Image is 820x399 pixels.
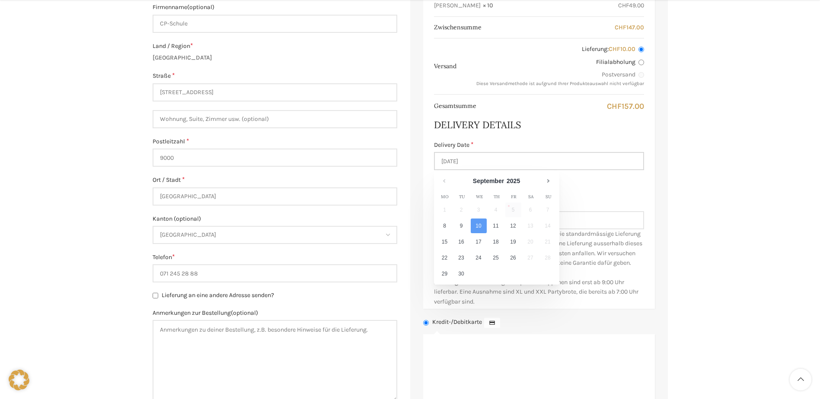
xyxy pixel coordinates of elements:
span: Bitte geben Sie die gewünschte Lieferzeit ein. Die standardmässige Lieferung erfolgt zwischen 06:... [434,230,642,305]
td: Unavailable [453,203,471,218]
img: Kredit-/Debitkarte [484,317,500,328]
td: Unavailable [523,234,540,250]
td: Unavailable [505,203,523,218]
a: 10 [471,218,487,233]
input: Lieferung an eine andere Adresse senden? [153,293,158,298]
th: Versand [434,56,461,77]
td: Unavailable [540,234,557,250]
label: Lieferung: [466,45,644,54]
strong: × 10 [483,1,493,10]
td: Unavailable [488,203,505,218]
span: Kanton [153,226,397,244]
span: Monday [436,194,453,200]
span: Tuesday [453,194,471,200]
a: 16 [453,234,469,249]
input: Select a delivery date [434,152,644,170]
span: CHF [618,2,629,9]
span: Please choose a date for your delivery. [434,170,644,180]
a: Scroll to top button [790,369,811,390]
h3: Delivery Details [434,118,644,132]
a: 17 [471,234,487,249]
td: Unavailable [523,218,540,234]
label: Kanton [153,214,397,224]
bdi: 147.00 [615,24,644,31]
span: Wednesday [471,194,488,200]
span: Friday [505,194,523,200]
bdi: 10.00 [609,45,635,53]
label: Straße [153,71,397,81]
a: 18 [488,234,504,249]
input: Wohnung, Suite, Zimmer usw. (optional) [153,110,397,128]
span: CHF [607,101,622,111]
span: (optional) [187,3,214,11]
td: Unavailable [540,250,557,266]
a: 15 [437,234,452,249]
a: 8 [437,218,452,233]
span: CHF [615,24,626,31]
span: [PERSON_NAME] [434,1,481,10]
span: Saturday [523,194,540,200]
small: Diese Versandmethode ist aufgrund Ihrer Produkteauswahl nicht verfügbar [476,81,644,86]
a: 30 [453,266,469,281]
span: Sunday [540,194,557,200]
a: Next [541,174,556,188]
label: Delivery Date [434,140,644,150]
span: St. Gallen [153,227,396,243]
input: Straßenname und Hausnummer [153,83,397,101]
span: (optional) [231,309,258,317]
span: 2025 [507,177,520,184]
a: 23 [453,250,469,265]
a: 24 [471,250,487,265]
td: Unavailable [436,203,453,218]
td: Unavailable [471,203,488,218]
label: Filialabholung [466,58,644,66]
td: Unavailable [540,218,557,234]
td: Unavailable [540,203,557,218]
span: CHF [609,45,620,53]
a: 22 [437,250,452,265]
strong: [GEOGRAPHIC_DATA] [153,54,212,61]
a: 11 [488,218,504,233]
label: Telefon [153,253,397,262]
a: Prev [437,174,452,188]
td: Unavailable [523,250,540,266]
label: Postleitzahl [153,137,397,146]
a: 9 [453,218,469,233]
strong: Achtung: [434,279,460,286]
a: 26 [505,250,521,265]
label: Postversand [466,70,644,79]
label: Land / Region [153,41,397,51]
a: 29 [437,266,452,281]
label: Firmenname [153,3,397,12]
bdi: 49.00 [618,2,644,9]
th: Gesamtsumme [434,95,481,117]
a: 12 [505,218,521,233]
span: September [473,177,504,184]
span: Thursday [488,194,505,200]
span: (optional) [174,215,201,222]
td: Unavailable [523,203,540,218]
label: Ort / Stadt [153,175,397,185]
bdi: 157.00 [607,101,644,111]
a: 25 [488,250,504,265]
th: Zwischensumme [434,17,486,38]
label: Kredit-/Debitkarte [432,318,502,326]
a: 19 [505,234,521,249]
label: Anmerkungen zur Bestellung [153,308,397,318]
span: Lieferung an eine andere Adresse senden? [162,291,274,299]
